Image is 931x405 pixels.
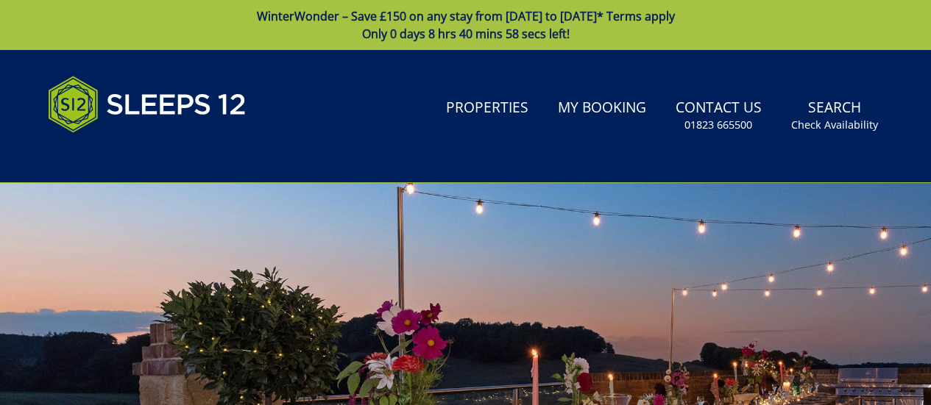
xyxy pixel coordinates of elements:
a: Properties [440,92,534,125]
a: Contact Us01823 665500 [670,92,768,140]
a: My Booking [552,92,652,125]
small: 01823 665500 [684,118,752,132]
small: Check Availability [791,118,878,132]
span: Only 0 days 8 hrs 40 mins 58 secs left! [362,26,570,42]
img: Sleeps 12 [48,68,247,141]
iframe: Customer reviews powered by Trustpilot [40,150,195,162]
a: SearchCheck Availability [785,92,884,140]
